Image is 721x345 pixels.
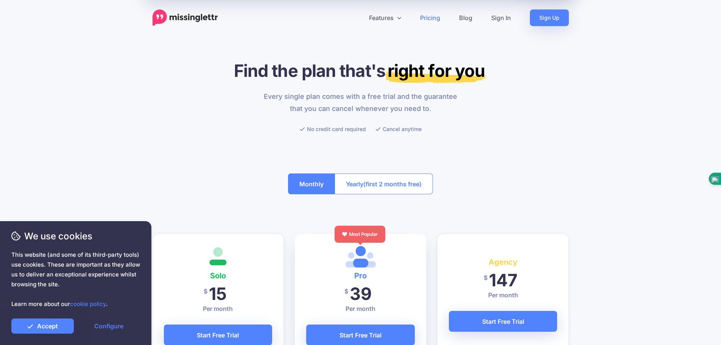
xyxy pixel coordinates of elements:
span: 147 [489,270,517,290]
p: Per month [306,304,415,313]
span: $ [344,283,348,300]
li: Cancel anytime [375,124,422,134]
mark: right for you [385,60,487,83]
h4: Solo [164,270,273,282]
h4: Agency [449,256,557,268]
a: Sign Up [530,9,569,26]
p: Every single plan comes with a free trial and the guarantee that you can cancel whenever you need... [259,91,462,115]
a: Sign In [482,9,520,26]
a: Features [360,9,411,26]
span: This website (and some of its third-party tools) use cookies. These are important as they allow u... [11,250,140,309]
button: Monthly [288,173,335,194]
span: $ [484,269,487,286]
p: Per month [449,290,557,300]
span: 39 [350,283,372,304]
li: No credit card required [300,124,366,134]
a: Accept [11,318,74,334]
a: Home [153,9,218,26]
span: (first 2 months free) [363,178,422,190]
a: Pricing [411,9,450,26]
button: Yearly(first 2 months free) [335,173,433,194]
span: We use cookies [11,229,140,243]
div: Most Popular [335,226,385,243]
h4: Pro [306,270,415,282]
span: $ [204,283,207,300]
p: Per month [164,304,273,313]
a: Start Free Trial [449,311,557,332]
a: Configure [78,318,140,334]
h1: Find the plan that's [153,60,569,81]
a: cookie policy [70,300,106,308]
a: Blog [450,9,482,26]
span: 15 [209,283,227,304]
